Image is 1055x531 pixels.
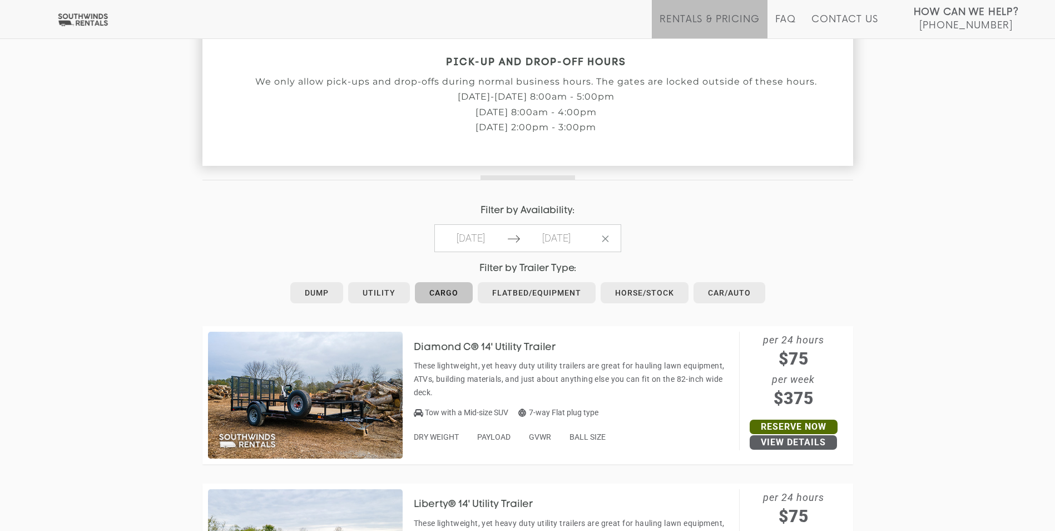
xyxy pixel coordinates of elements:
span: PAYLOAD [477,432,511,441]
h3: Diamond C® 14' Utility Trailer [414,342,573,353]
a: Car/Auto [694,282,765,303]
p: These lightweight, yet heavy duty utility trailers are great for hauling lawn equipment, ATVs, bu... [414,359,734,399]
span: [PHONE_NUMBER] [919,20,1013,31]
a: Contact Us [811,14,878,38]
strong: How Can We Help? [914,7,1019,18]
span: GVWR [529,432,551,441]
h4: Filter by Trailer Type: [202,263,853,274]
span: Tow with a Mid-size SUV [425,408,508,417]
a: Reserve Now [750,420,838,434]
span: 7-way Flat plug type [518,408,598,417]
a: Utility [348,282,410,303]
a: Horse/Stock [601,282,689,303]
span: $75 [740,504,848,529]
h4: Filter by Availability: [202,205,853,216]
img: Southwinds Rentals Logo [56,13,110,27]
a: Liberty® 14' Utility Trailer [414,500,550,509]
span: per 24 hours per week [740,332,848,411]
img: SW018 - Diamond C 14' Utility Trailer [208,332,403,459]
span: BALL SIZE [569,432,606,441]
h3: Liberty® 14' Utility Trailer [414,499,550,510]
a: Rentals & Pricing [660,14,759,38]
span: $75 [740,346,848,371]
a: Cargo [415,282,473,303]
p: We only allow pick-ups and drop-offs during normal business hours. The gates are locked outside o... [202,77,870,87]
a: How Can We Help? [PHONE_NUMBER] [914,6,1019,30]
a: View Details [750,435,837,450]
span: $375 [740,386,848,411]
a: FAQ [775,14,796,38]
span: DRY WEIGHT [414,432,459,441]
p: [DATE] 2:00pm - 3:00pm [202,122,870,132]
strong: PICK-UP AND DROP-OFF HOURS [446,58,626,67]
a: Flatbed/Equipment [478,282,596,303]
a: Diamond C® 14' Utility Trailer [414,342,573,351]
a: Dump [290,282,343,303]
p: [DATE]-[DATE] 8:00am - 5:00pm [202,92,870,102]
p: [DATE] 8:00am - 4:00pm [202,107,870,117]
